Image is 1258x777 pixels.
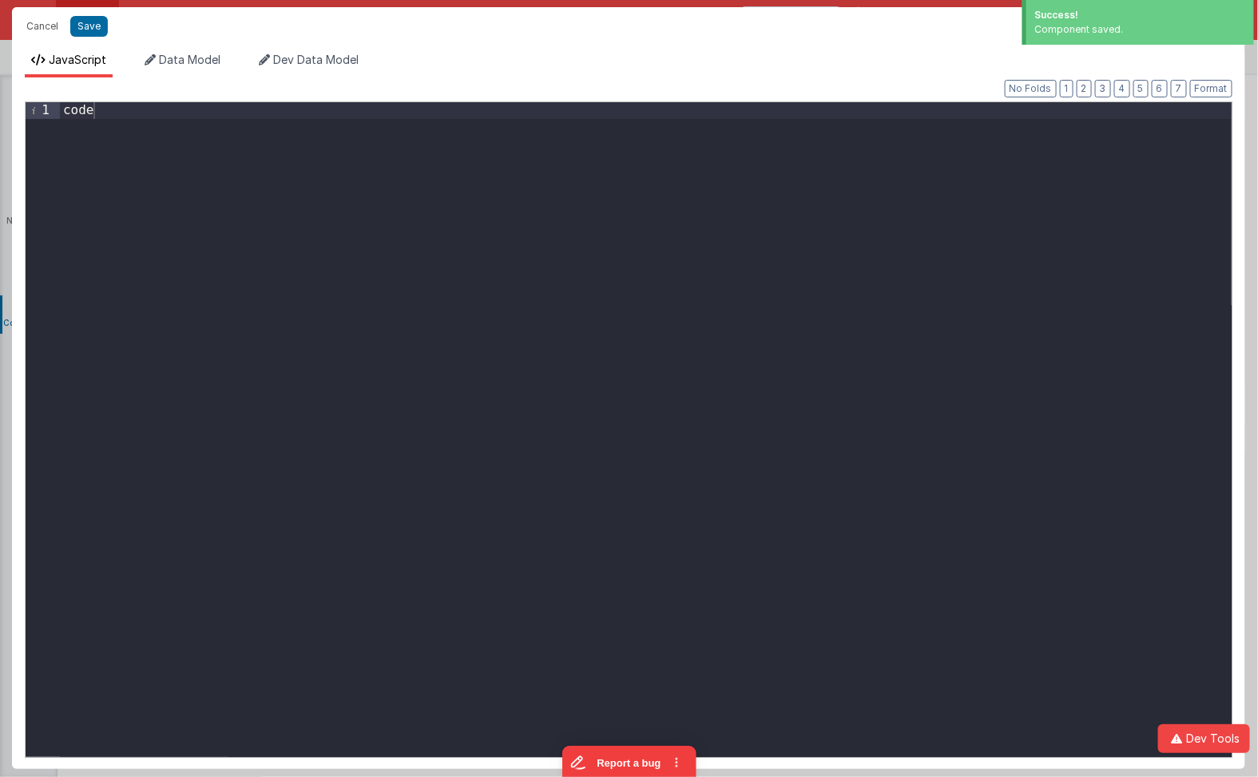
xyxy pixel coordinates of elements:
div: 1 [26,102,60,119]
button: Format [1190,80,1232,97]
button: 1 [1060,80,1073,97]
button: Dev Tools [1158,724,1250,753]
div: Component saved. [1034,22,1246,37]
button: 2 [1077,80,1092,97]
span: Dev Data Model [273,53,359,66]
span: Data Model [159,53,220,66]
div: Success! [1034,8,1246,22]
span: JavaScript [49,53,106,66]
button: 3 [1095,80,1111,97]
button: Cancel [18,15,66,38]
button: No Folds [1005,80,1057,97]
button: 7 [1171,80,1187,97]
button: 4 [1114,80,1130,97]
button: 6 [1152,80,1168,97]
button: 5 [1133,80,1149,97]
button: Save [70,16,108,37]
